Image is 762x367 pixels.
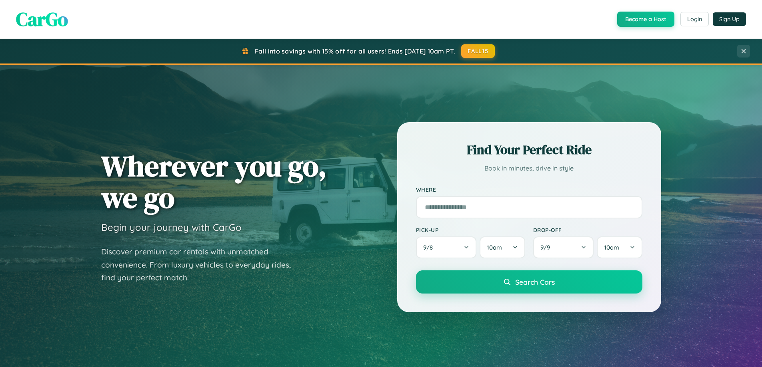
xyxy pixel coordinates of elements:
[416,270,642,294] button: Search Cars
[533,226,642,233] label: Drop-off
[604,244,619,251] span: 10am
[680,12,709,26] button: Login
[416,226,525,233] label: Pick-up
[255,47,455,55] span: Fall into savings with 15% off for all users! Ends [DATE] 10am PT.
[540,244,554,251] span: 9 / 9
[101,245,301,284] p: Discover premium car rentals with unmatched convenience. From luxury vehicles to everyday rides, ...
[487,244,502,251] span: 10am
[416,186,642,193] label: Where
[617,12,674,27] button: Become a Host
[416,163,642,174] p: Book in minutes, drive in style
[101,150,327,213] h1: Wherever you go, we go
[416,236,477,258] button: 9/8
[416,141,642,159] h2: Find Your Perfect Ride
[713,12,746,26] button: Sign Up
[597,236,642,258] button: 10am
[515,278,555,286] span: Search Cars
[16,6,68,32] span: CarGo
[533,236,594,258] button: 9/9
[461,44,495,58] button: FALL15
[101,221,242,233] h3: Begin your journey with CarGo
[423,244,437,251] span: 9 / 8
[480,236,525,258] button: 10am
